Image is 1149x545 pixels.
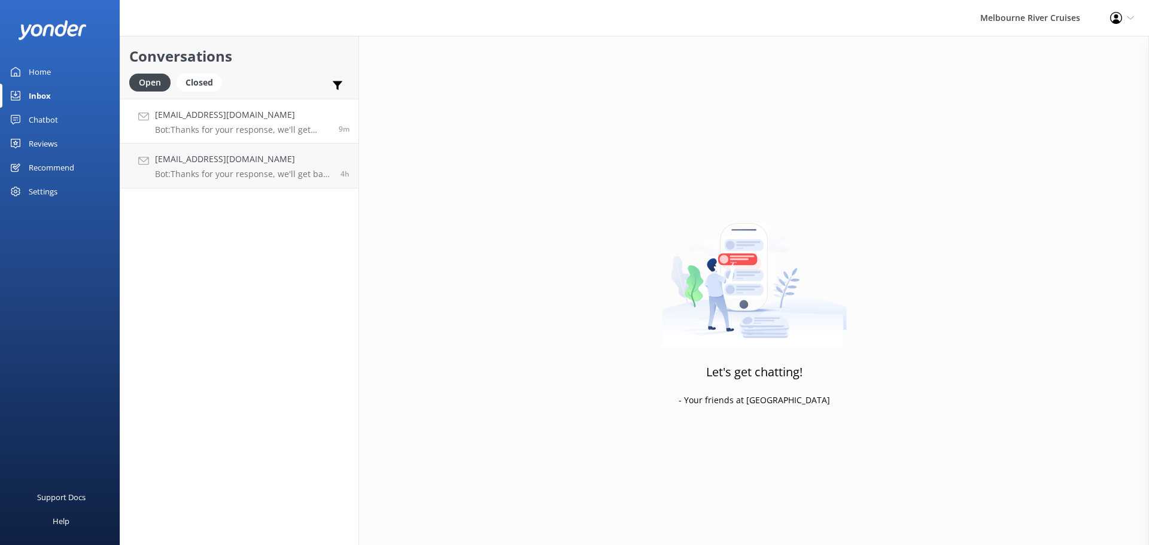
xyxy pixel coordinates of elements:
[155,169,332,179] p: Bot: Thanks for your response, we'll get back to you as soon as we can during opening hours.
[341,169,349,179] span: Sep 29 2025 11:05am (UTC +10:00) Australia/Sydney
[29,156,74,179] div: Recommend
[120,99,358,144] a: [EMAIL_ADDRESS][DOMAIN_NAME]Bot:Thanks for your response, we'll get back to you as soon as we can...
[120,144,358,188] a: [EMAIL_ADDRESS][DOMAIN_NAME]Bot:Thanks for your response, we'll get back to you as soon as we can...
[29,84,51,108] div: Inbox
[129,75,177,89] a: Open
[29,132,57,156] div: Reviews
[29,179,57,203] div: Settings
[155,124,330,135] p: Bot: Thanks for your response, we'll get back to you as soon as we can during opening hours.
[177,75,228,89] a: Closed
[662,198,847,348] img: artwork of a man stealing a conversation from at giant smartphone
[129,74,171,92] div: Open
[155,153,332,166] h4: [EMAIL_ADDRESS][DOMAIN_NAME]
[177,74,222,92] div: Closed
[155,108,330,121] h4: [EMAIL_ADDRESS][DOMAIN_NAME]
[706,363,803,382] h3: Let's get chatting!
[129,45,349,68] h2: Conversations
[18,20,87,40] img: yonder-white-logo.png
[37,485,86,509] div: Support Docs
[29,60,51,84] div: Home
[29,108,58,132] div: Chatbot
[339,124,349,134] span: Sep 29 2025 03:00pm (UTC +10:00) Australia/Sydney
[679,394,830,407] p: - Your friends at [GEOGRAPHIC_DATA]
[53,509,69,533] div: Help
